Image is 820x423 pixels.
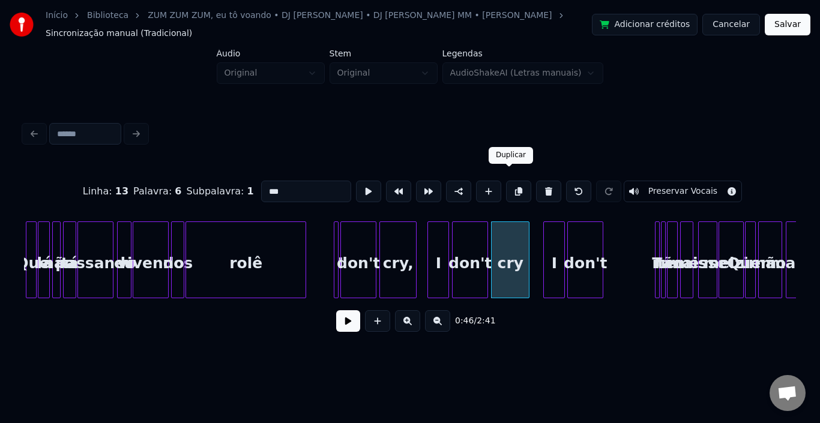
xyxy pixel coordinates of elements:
[217,49,325,58] label: Áudio
[115,185,128,197] span: 13
[330,49,438,58] label: Stem
[133,184,181,199] div: Palavra :
[442,49,604,58] label: Legendas
[455,315,484,327] div: /
[83,184,128,199] div: Linha :
[148,10,552,22] a: ZUM ZUM ZUM, eu tô voando • DJ [PERSON_NAME] • DJ [PERSON_NAME] MM • [PERSON_NAME]
[187,184,254,199] div: Subpalavra :
[496,151,526,160] div: Duplicar
[46,10,68,22] a: Início
[770,375,806,411] div: Bate-papo aberto
[765,14,810,35] button: Salvar
[592,14,698,35] button: Adicionar créditos
[46,28,192,40] span: Sincronização manual (Tradicional)
[10,13,34,37] img: youka
[477,315,495,327] span: 2:41
[175,185,181,197] span: 6
[247,185,254,197] span: 1
[46,10,592,40] nav: breadcrumb
[624,181,743,202] button: Toggle
[702,14,760,35] button: Cancelar
[87,10,128,22] a: Biblioteca
[455,315,474,327] span: 0:46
